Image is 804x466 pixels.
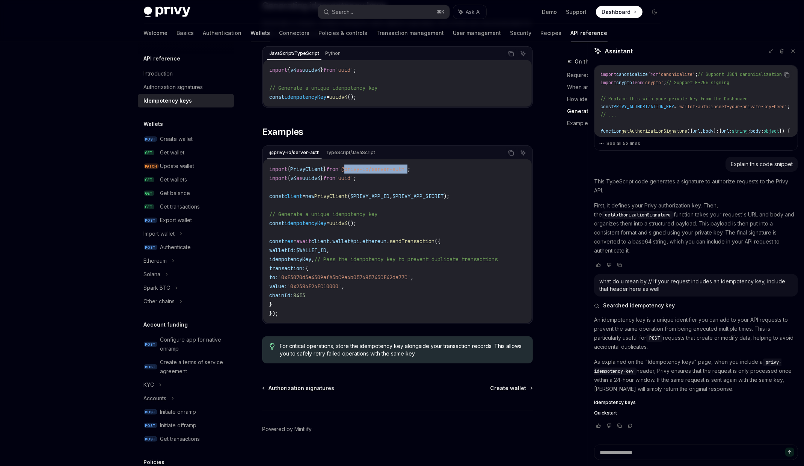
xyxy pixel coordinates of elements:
[270,343,275,350] svg: Tip
[518,49,528,59] button: Ask AI
[144,270,161,279] div: Solana
[144,283,170,292] div: Spark BTC
[296,238,311,245] span: await
[311,238,329,245] span: client
[144,436,157,442] span: POST
[263,384,334,392] a: Authorization signatures
[269,220,284,227] span: const
[329,238,332,245] span: .
[284,193,302,200] span: client
[658,71,695,77] span: 'canonicalize'
[296,247,326,254] span: $WALLET_ID
[267,49,321,58] div: JavaScript/TypeScript
[326,220,329,227] span: =
[329,94,347,100] span: uuidv4
[287,283,341,290] span: '0x2386F26FC10000'
[160,202,200,211] div: Get transactions
[269,384,334,392] span: Authorization signatures
[567,69,667,81] a: Required headers
[323,175,335,182] span: from
[721,128,729,134] span: url
[341,283,344,290] span: ,
[269,193,284,200] span: const
[144,191,154,196] span: GET
[160,135,193,144] div: Create wallet
[437,9,445,15] span: ⌘ K
[748,128,750,134] span: ;
[144,150,154,156] span: GET
[506,49,516,59] button: Copy the contents from the code block
[648,71,658,77] span: from
[782,70,792,80] button: Copy the contents from the code block
[287,166,290,172] span: {
[621,128,687,134] span: getAuthorizationSignature
[138,241,234,254] a: POSTAuthenticate
[763,128,779,134] span: object
[138,94,234,107] a: Idempotency keys
[138,356,234,378] a: POSTCreate a terms of service agreement
[453,24,501,42] a: User management
[407,166,410,172] span: ;
[290,175,296,182] span: v4
[138,173,234,186] a: GETGet wallets
[269,292,293,299] span: chainId:
[320,175,323,182] span: }
[389,238,434,245] span: sendTransaction
[160,148,185,157] div: Get wallet
[567,117,667,129] a: Examples
[305,193,314,200] span: new
[731,160,793,168] div: Explain this code snippet
[305,265,308,272] span: {
[335,67,353,73] span: 'uuid'
[434,238,440,245] span: ({
[318,5,450,19] button: Search...⌘K
[144,423,157,428] span: POST
[144,204,154,210] span: GET
[359,238,362,245] span: .
[144,83,203,92] div: Authorization signatures
[287,175,290,182] span: {
[594,399,798,405] a: Idempotency keys
[251,24,270,42] a: Wallets
[695,71,698,77] span: ;
[290,166,323,172] span: PrivyClient
[160,243,191,252] div: Authenticate
[596,6,643,18] a: Dashboard
[750,128,761,134] span: body
[138,405,234,419] a: POSTInitiate onramp
[599,278,793,293] div: what do u mean by // If your request includes an idempotency key, include that header here as well
[703,128,713,134] span: body
[144,394,167,403] div: Accounts
[594,302,798,309] button: Searched idempotency key
[144,380,154,389] div: KYC
[716,128,719,134] span: :
[692,128,700,134] span: url
[353,175,356,182] span: ;
[144,409,157,415] span: POST
[649,335,660,341] span: POST
[144,320,188,329] h5: Account funding
[269,283,287,290] span: value:
[614,104,674,110] span: PRIVY_AUTHORIZATION_KEY
[144,364,157,370] span: POST
[138,419,234,432] a: POSTInitiate offramp
[144,54,181,63] h5: API reference
[643,80,664,86] span: 'crypto'
[785,448,794,457] button: Send message
[302,193,305,200] span: =
[302,67,320,73] span: uuidv4
[410,274,413,281] span: ,
[203,24,242,42] a: Authentication
[600,104,614,110] span: const
[510,24,532,42] a: Security
[279,24,310,42] a: Connectors
[138,333,234,356] a: POSTConfigure app for native onramp
[698,71,782,77] span: // Support JSON canonicalization
[594,201,798,255] p: First, it defines your Privy authorization key. Then, the function takes your request's URL and b...
[542,8,557,16] a: Demo
[347,193,350,200] span: (
[267,148,322,157] div: @privy-io/server-auth
[160,434,200,443] div: Get transactions
[599,138,793,149] button: See all 52 lines
[362,238,386,245] span: ethereum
